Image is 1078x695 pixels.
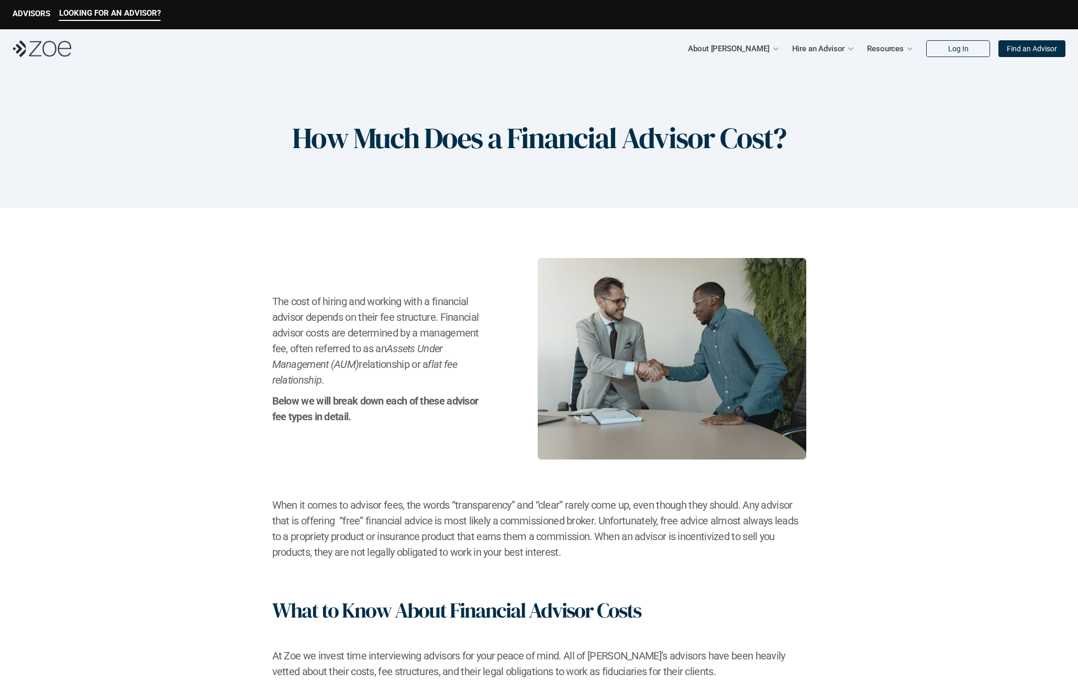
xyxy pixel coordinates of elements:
h2: When it comes to advisor fees, the words “transparency” and “clear” rarely come up, even though t... [272,497,806,560]
h1: How Much Does a Financial Advisor Cost? [292,120,786,155]
p: ADVISORS [13,9,50,18]
h2: At Zoe we invest time interviewing advisors for your peace of mind. All of [PERSON_NAME]’s adviso... [272,648,806,679]
h2: Below we will break down each of these advisor fee types in detail. [272,393,485,424]
a: Log In [926,40,990,57]
p: Hire an Advisor [792,41,845,57]
a: Find an Advisor [998,40,1065,57]
h2: The cost of hiring and working with a financial advisor depends on their fee structure. Financial... [272,294,485,388]
em: Assets Under Management (AUM) [272,342,445,371]
h1: What to Know About Financial Advisor Costs [272,598,641,623]
p: Find an Advisor [1007,44,1057,53]
p: LOOKING FOR AN ADVISOR? [59,8,161,18]
em: flat fee relationship [272,358,460,386]
p: Log In [948,44,969,53]
p: About [PERSON_NAME] [688,41,769,57]
p: Resources [867,41,904,57]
